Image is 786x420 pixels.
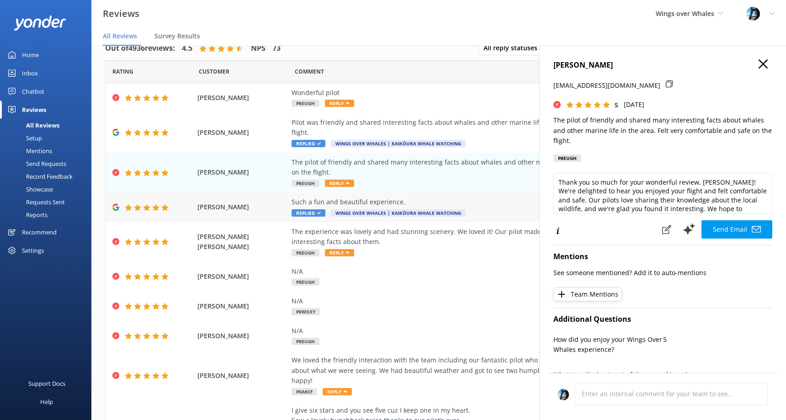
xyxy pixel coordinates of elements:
[22,223,57,241] div: Recommend
[5,183,91,196] a: Showcase
[5,170,91,183] a: Record Feedback
[292,249,319,256] span: P8EUGH
[701,220,772,239] button: Send Email
[5,157,66,170] div: Send Requests
[197,271,287,282] span: [PERSON_NAME]
[22,101,46,119] div: Reviews
[292,355,707,386] div: We loved the friendly interaction with the team including our fantastic pilot who provided really...
[197,232,287,252] span: [PERSON_NAME] [PERSON_NAME]
[5,208,91,221] a: Reports
[40,393,53,411] div: Help
[5,119,59,132] div: All Reviews
[292,266,707,276] div: N/A
[553,335,663,355] p: How did you enjoy your Wings Over Whales experience?
[663,370,773,380] p: skipped
[553,115,772,146] p: The pilot of friendly and shared many interesting facts about whales and other marine life in the...
[292,338,319,345] span: P8EUGH
[22,241,44,260] div: Settings
[197,301,287,311] span: [PERSON_NAME]
[553,59,772,71] h4: [PERSON_NAME]
[292,296,707,306] div: N/A
[759,59,768,69] button: Close
[292,117,707,138] div: Pilot was friendly and shared interesting facts about whales and other marine life in the area. F...
[553,268,772,278] p: See someone mentioned? Add it to auto-mentions
[199,67,229,76] span: Date
[558,389,569,400] img: 145-1635463833.jpg
[295,67,324,76] span: Question
[22,82,44,101] div: Chatbot
[624,100,644,110] p: [DATE]
[197,167,287,177] span: [PERSON_NAME]
[28,374,65,393] div: Support Docs
[5,132,91,144] a: Setup
[553,370,663,390] p: What was the best part of the experience?
[5,132,42,144] div: Setup
[5,144,52,157] div: Mentions
[483,43,543,53] span: All reply statuses
[553,154,581,162] div: P8EUGH
[5,196,65,208] div: Requests Sent
[553,314,772,325] h4: Additional Questions
[553,173,772,214] textarea: Thank you so much for your wonderful review, [PERSON_NAME]! We're delighted to hear you enjoyed y...
[103,32,137,41] span: All Reviews
[22,64,38,82] div: Inbox
[292,197,707,207] div: Such a fun and beautiful experience.
[331,209,466,217] span: Wings Over Whales | Kaikōura Whale Watching
[292,180,319,187] span: P8EUGH
[197,371,287,381] span: [PERSON_NAME]
[197,93,287,103] span: [PERSON_NAME]
[663,335,773,345] p: 5
[292,227,707,247] div: The experience was lovely and had stunning scenery. We loved it! Our pilot made a great effort to...
[656,9,714,18] span: Wings over Whales
[553,80,660,90] p: [EMAIL_ADDRESS][DOMAIN_NAME]
[14,16,66,31] img: yonder-white-logo.png
[331,140,466,147] span: Wings Over Whales | Kaikōura Whale Watching
[615,101,618,109] span: 5
[553,251,772,263] h4: Mentions
[292,100,319,107] span: P8EUGH
[197,331,287,341] span: [PERSON_NAME]
[292,326,707,336] div: N/A
[5,170,73,183] div: Record Feedback
[292,209,325,217] span: Replied
[251,43,266,54] h4: NPS
[553,287,622,301] button: Team Mentions
[5,144,91,157] a: Mentions
[292,157,707,178] div: The pilot of friendly and shared many interesting facts about whales and other marine life in the...
[182,43,192,54] h4: 4.5
[197,128,287,138] span: [PERSON_NAME]
[292,278,319,286] span: P8EUGH
[325,249,354,256] span: Reply
[5,157,91,170] a: Send Requests
[112,67,133,76] span: Date
[5,196,91,208] a: Requests Sent
[292,308,320,315] span: P9WXXY
[292,88,707,98] div: Wonderful pilot
[5,119,91,132] a: All Reviews
[22,46,39,64] div: Home
[292,140,325,147] span: Replied
[5,183,53,196] div: Showcase
[325,100,354,107] span: Reply
[272,43,281,54] h4: 73
[5,208,48,221] div: Reports
[197,202,287,212] span: [PERSON_NAME]
[105,43,175,54] h4: Out of 4936 reviews:
[292,388,317,395] span: P0A6CF
[746,7,760,21] img: 145-1635463833.jpg
[325,180,354,187] span: Reply
[323,388,352,395] span: Reply
[154,32,200,41] span: Survey Results
[103,6,139,21] h3: Reviews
